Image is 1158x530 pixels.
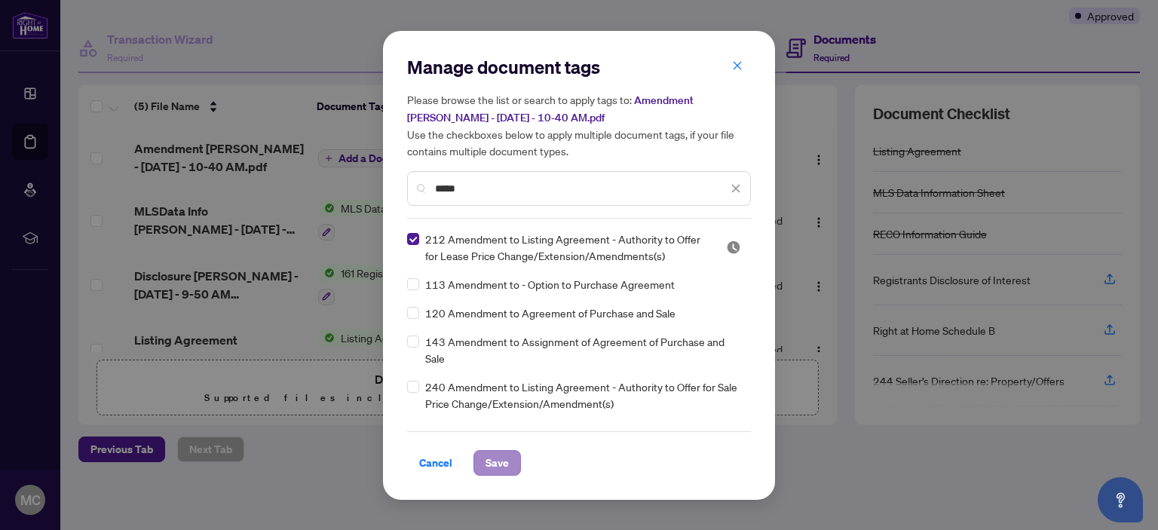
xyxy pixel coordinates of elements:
span: close [731,183,741,194]
button: Open asap [1098,477,1143,522]
img: status [726,240,741,255]
span: close [732,60,743,71]
button: Save [473,450,521,476]
span: Amendment [PERSON_NAME] - [DATE] - 10-40 AM.pdf [407,93,694,124]
span: 120 Amendment to Agreement of Purchase and Sale [425,305,675,321]
button: Cancel [407,450,464,476]
h2: Manage document tags [407,55,751,79]
span: Cancel [419,451,452,475]
span: 143 Amendment to Assignment of Agreement of Purchase and Sale [425,333,742,366]
span: 212 Amendment to Listing Agreement - Authority to Offer for Lease Price Change/Extension/Amendmen... [425,231,708,264]
span: Pending Review [726,240,741,255]
span: Save [486,451,509,475]
span: 113 Amendment to - Option to Purchase Agreement [425,276,675,293]
span: 240 Amendment to Listing Agreement - Authority to Offer for Sale Price Change/Extension/Amendment(s) [425,378,742,412]
h5: Please browse the list or search to apply tags to: Use the checkboxes below to apply multiple doc... [407,91,751,159]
